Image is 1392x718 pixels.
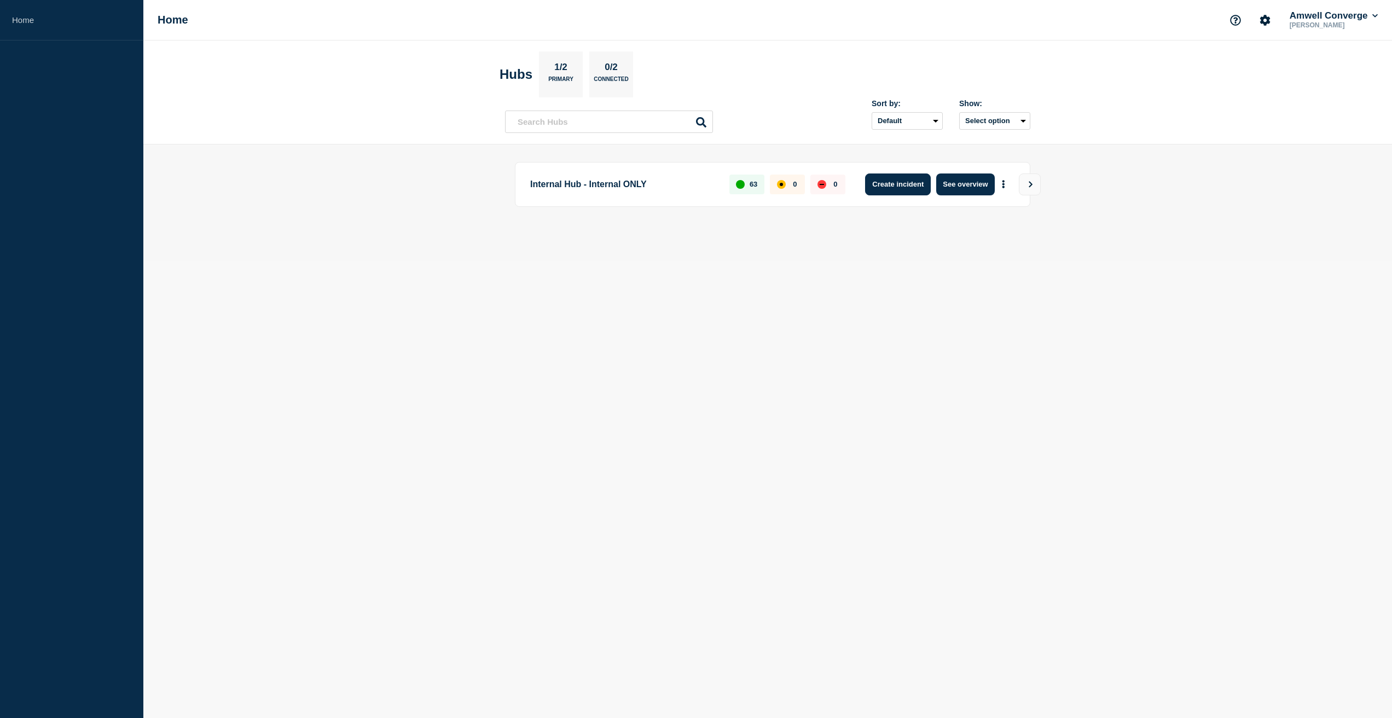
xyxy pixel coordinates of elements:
p: [PERSON_NAME] [1287,21,1380,29]
p: Internal Hub - Internal ONLY [530,173,717,195]
button: Create incident [865,173,931,195]
div: up [736,180,745,189]
button: Amwell Converge [1287,10,1380,21]
h1: Home [158,14,188,26]
p: 1/2 [550,62,572,76]
button: More actions [996,174,1011,194]
div: Sort by: [872,99,943,108]
p: 63 [750,180,757,188]
button: View [1019,173,1041,195]
p: 0 [793,180,797,188]
button: Support [1224,9,1247,32]
button: See overview [936,173,994,195]
div: down [817,180,826,189]
button: Account settings [1254,9,1277,32]
p: Primary [548,76,573,88]
select: Sort by [872,112,943,130]
div: affected [777,180,786,189]
p: 0 [833,180,837,188]
p: Connected [594,76,628,88]
div: Show: [959,99,1030,108]
p: 0/2 [601,62,622,76]
button: Select option [959,112,1030,130]
input: Search Hubs [505,111,713,133]
h2: Hubs [500,67,532,82]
